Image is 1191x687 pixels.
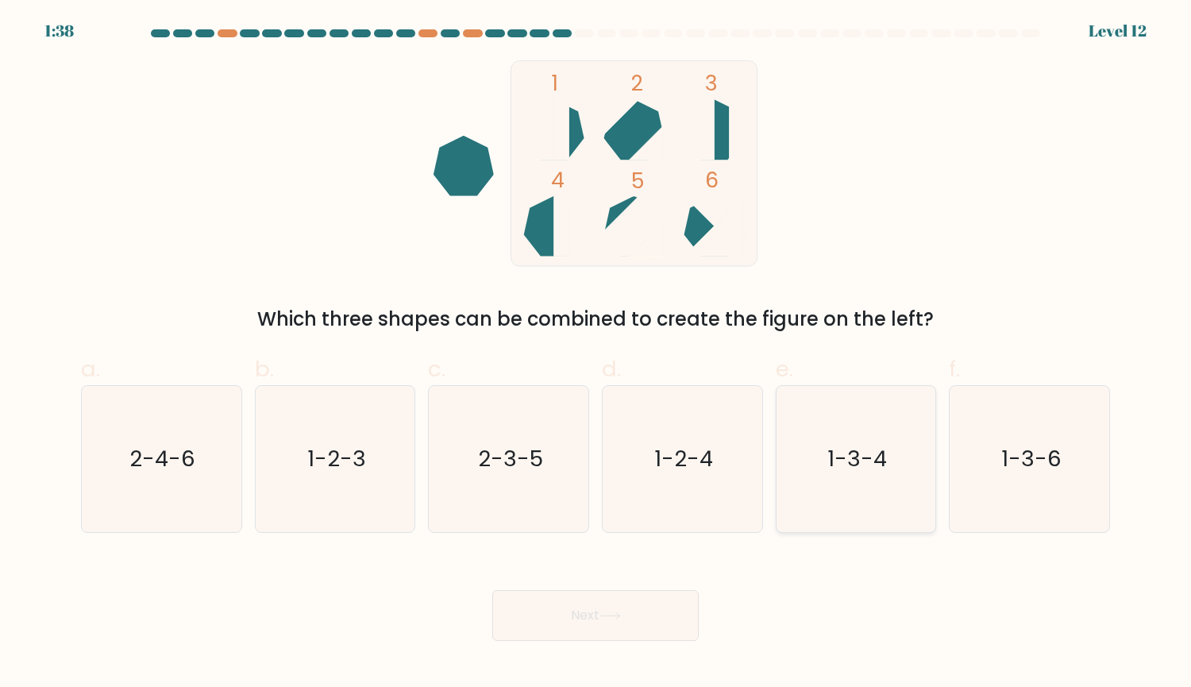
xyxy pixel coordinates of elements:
span: b. [255,353,274,384]
div: Which three shapes can be combined to create the figure on the left? [91,305,1100,334]
tspan: 2 [631,68,643,98]
span: f. [949,353,960,384]
text: 1-3-4 [827,443,887,474]
span: c. [428,353,445,384]
span: d. [602,353,621,384]
text: 1-2-3 [307,443,366,474]
button: Next [492,590,699,641]
tspan: 5 [631,166,645,195]
text: 1-3-6 [1000,443,1061,474]
tspan: 1 [551,68,558,98]
tspan: 4 [551,165,565,195]
tspan: 6 [705,165,719,195]
text: 2-4-6 [130,443,196,474]
div: Level 12 [1089,19,1147,43]
text: 2-3-5 [477,443,542,474]
tspan: 3 [705,68,718,98]
span: a. [81,353,100,384]
span: e. [776,353,793,384]
text: 1-2-4 [654,443,713,474]
div: 1:38 [44,19,74,43]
